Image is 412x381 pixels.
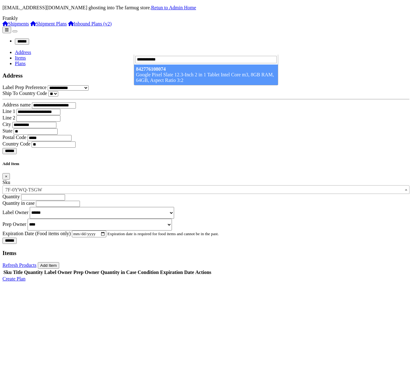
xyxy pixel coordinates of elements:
[2,180,10,185] label: Sku
[2,221,26,226] label: Prep Owner
[2,115,15,120] label: Line 2
[160,269,195,276] th: Expiration Date
[2,200,35,206] label: Quantity in case
[135,56,277,63] input: Search
[2,21,29,26] a: Shipments
[136,72,276,83] div: Google Pixel Slate 12.3-Inch 2 in 1 Tablet Intel Core m3, 8GB RAM, 64GB, Aspect Ratio 3:2
[2,128,12,133] label: State
[2,276,25,281] a: Create Plan
[15,61,26,66] a: Plans
[2,16,410,21] div: Frankly
[3,269,12,276] th: Sku
[2,122,11,127] label: City
[15,50,31,55] a: Address
[38,262,59,269] button: Add Item
[2,109,15,114] label: Line 1
[134,65,278,85] li: Google Pixel Slate 12.3-Inch 2 in 1 Tablet Intel Core m3, 8GB RAM, 64GB, Aspect Ratio 3:2
[195,269,212,276] th: Actions
[2,141,30,146] label: Country Code
[2,209,28,215] label: Label Owner
[107,231,219,236] small: Expiration date is required for food items and cannot be in the past.
[2,135,26,140] label: Postal Code
[100,269,137,276] th: Quantity in Case
[5,174,7,179] span: ×
[136,66,166,72] strong: 842776108074
[2,161,410,166] h5: Add Item
[2,72,410,79] h3: Address
[30,21,67,26] a: Shipment Plans
[44,269,72,276] th: Label Owner
[2,5,410,11] p: [EMAIL_ADDRESS][DOMAIN_NAME] ghosting into The farmug store.
[2,262,37,268] a: Refresh Products
[12,30,17,32] button: Toggle navigation
[2,185,410,194] span: Pro Sanitize Hand Sanitizer, 8 oz Bottles, 1 Carton, 12 bottles each Carton
[151,5,196,10] a: Retun to Admin Home
[13,269,23,276] th: Title
[2,231,71,236] label: Expiration Date (Food items only)
[137,269,159,276] th: Condition
[73,269,100,276] th: Prep Owner
[2,85,46,90] label: Label Prep Preference
[68,21,112,26] a: Inbound Plans (v2)
[15,55,26,61] a: Items
[2,250,410,257] h3: Items
[24,269,43,276] th: Quantity
[2,102,31,107] label: Address name
[2,173,10,180] button: Close
[2,194,20,199] label: Quantity
[2,91,47,96] label: Ship To Country Code
[3,186,409,194] span: Pro Sanitize Hand Sanitizer, 8 oz Bottles, 1 Carton, 12 bottles each Carton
